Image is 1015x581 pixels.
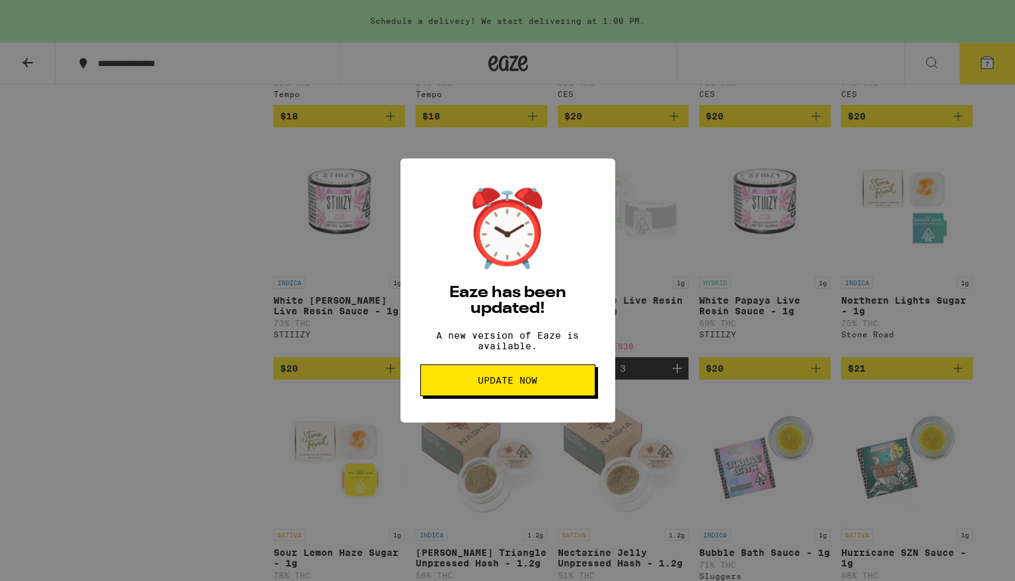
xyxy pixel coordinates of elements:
h2: Eaze has been updated! [420,285,595,317]
span: Update Now [478,376,537,385]
div: ⏰ [461,185,554,272]
span: Hi. Need any help? [8,9,95,20]
button: Update Now [420,364,595,396]
p: A new version of Eaze is available. [420,330,595,351]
